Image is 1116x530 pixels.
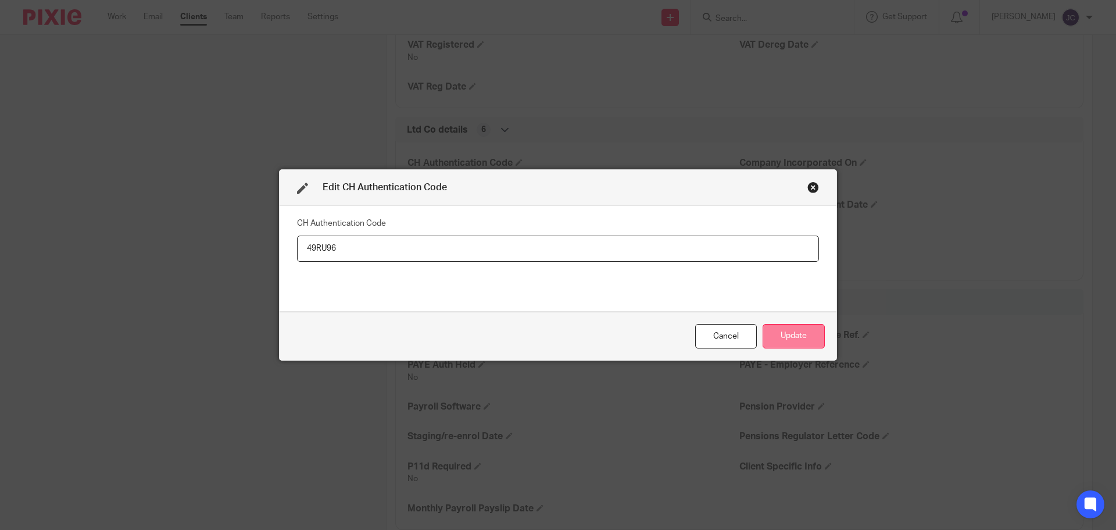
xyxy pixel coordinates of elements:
[323,183,447,192] span: Edit CH Authentication Code
[807,182,819,193] div: Close this dialog window
[297,236,819,262] input: CH Authentication Code
[695,324,757,349] div: Close this dialog window
[297,218,386,229] label: CH Authentication Code
[763,324,825,349] button: Update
